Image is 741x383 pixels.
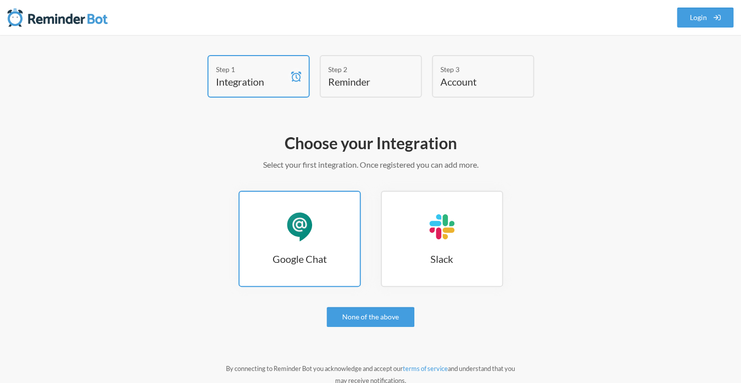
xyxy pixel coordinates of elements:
h3: Slack [382,252,502,266]
h3: Google Chat [239,252,360,266]
h4: Reminder [328,75,398,89]
a: terms of service [403,364,448,372]
div: Step 3 [440,64,511,75]
h4: Integration [216,75,286,89]
a: None of the above [327,307,414,327]
p: Select your first integration. Once registered you can add more. [80,159,661,171]
img: Reminder Bot [8,8,108,28]
a: Login [677,8,734,28]
h4: Account [440,75,511,89]
h2: Choose your Integration [80,133,661,154]
div: Step 2 [328,64,398,75]
div: Step 1 [216,64,286,75]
